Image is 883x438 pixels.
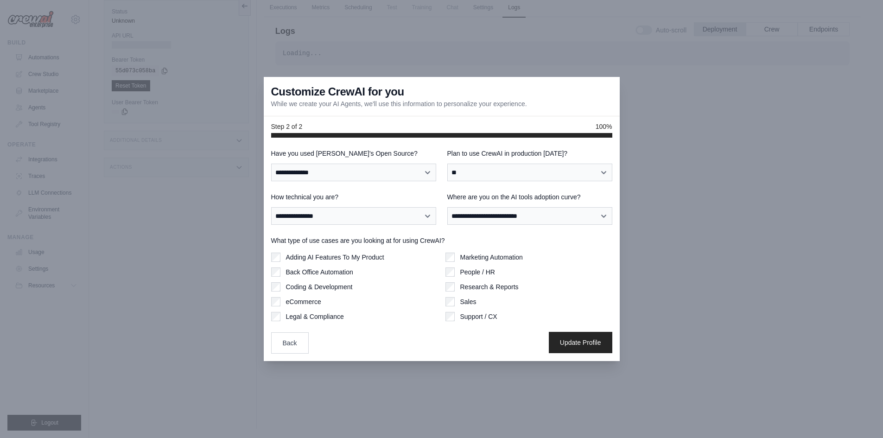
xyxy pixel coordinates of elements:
[271,99,527,108] p: While we create your AI Agents, we'll use this information to personalize your experience.
[460,253,523,262] label: Marketing Automation
[596,122,612,131] span: 100%
[447,149,612,158] label: Plan to use CrewAI in production [DATE]?
[286,267,353,277] label: Back Office Automation
[447,192,612,202] label: Where are you on the AI tools adoption curve?
[271,84,404,99] h3: Customize CrewAI for you
[286,297,321,306] label: eCommerce
[460,312,497,321] label: Support / CX
[271,192,436,202] label: How technical you are?
[286,253,384,262] label: Adding AI Features To My Product
[271,332,309,354] button: Back
[271,236,612,245] label: What type of use cases are you looking at for using CrewAI?
[460,267,495,277] label: People / HR
[271,122,303,131] span: Step 2 of 2
[286,312,344,321] label: Legal & Compliance
[549,332,612,353] button: Update Profile
[460,282,519,292] label: Research & Reports
[460,297,476,306] label: Sales
[837,394,883,438] iframe: Chat Widget
[271,149,436,158] label: Have you used [PERSON_NAME]'s Open Source?
[286,282,353,292] label: Coding & Development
